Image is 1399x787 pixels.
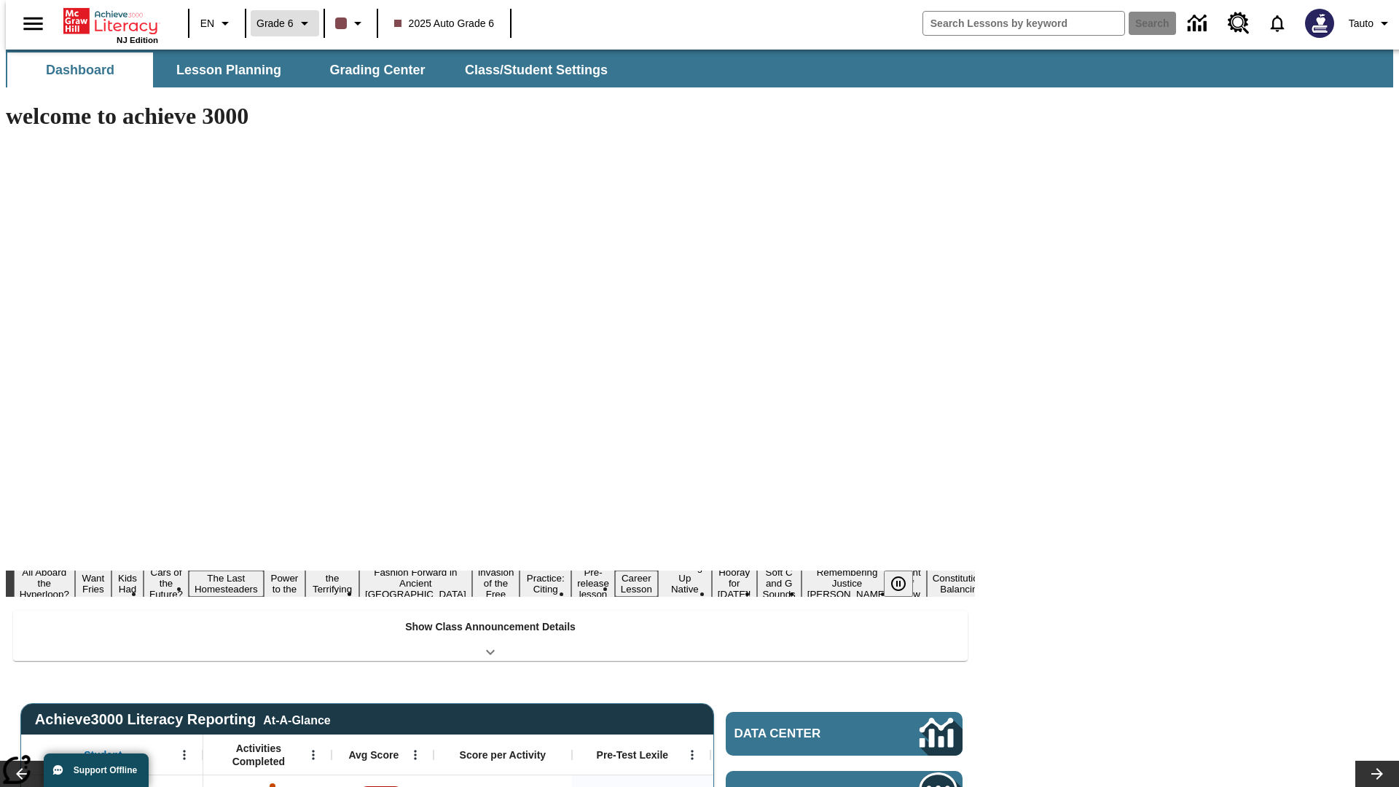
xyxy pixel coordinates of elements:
span: Data Center [734,727,871,741]
button: Select a new avatar [1296,4,1343,42]
span: Achieve3000 Literacy Reporting [35,711,331,728]
button: Lesson carousel, Next [1355,761,1399,787]
button: Slide 1 All Aboard the Hyperloop? [14,565,75,602]
span: NJ Edition [117,36,158,44]
button: Dashboard [7,52,153,87]
div: SubNavbar [6,50,1393,87]
a: Home [63,7,158,36]
div: SubNavbar [6,52,621,87]
button: Slide 5 The Last Homesteaders [189,571,264,597]
button: Slide 16 Remembering Justice O'Connor [802,565,893,602]
button: Slide 6 Solar Power to the People [264,560,306,608]
button: Profile/Settings [1343,10,1399,36]
button: Open Menu [302,744,324,766]
button: Open Menu [404,744,426,766]
button: Grading Center [305,52,450,87]
button: Slide 13 Cooking Up Native Traditions [658,560,712,608]
button: Slide 11 Pre-release lesson [571,565,615,602]
button: Slide 15 Soft C and G Sounds [757,565,802,602]
button: Class/Student Settings [453,52,619,87]
a: Data Center [1179,4,1219,44]
button: Open Menu [681,744,703,766]
button: Slide 8 Fashion Forward in Ancient Rome [359,565,472,602]
button: Slide 10 Mixed Practice: Citing Evidence [520,560,571,608]
a: Resource Center, Will open in new tab [1219,4,1258,43]
span: 2025 Auto Grade 6 [394,16,495,31]
button: Grade: Grade 6, Select a grade [251,10,319,36]
span: Grade 6 [256,16,294,31]
h1: welcome to achieve 3000 [6,103,975,130]
button: Language: EN, Select a language [194,10,240,36]
span: Score per Activity [460,748,546,761]
button: Slide 12 Career Lesson [615,571,658,597]
button: Slide 4 Cars of the Future? [144,565,189,602]
span: Student [84,748,122,761]
span: Support Offline [74,765,137,775]
button: Pause [884,571,913,597]
span: EN [200,16,214,31]
button: Slide 14 Hooray for Constitution Day! [712,565,757,602]
button: Open Menu [173,744,195,766]
div: Home [63,5,158,44]
button: Slide 7 Attack of the Terrifying Tomatoes [305,560,359,608]
img: Avatar [1305,9,1334,38]
span: Avg Score [348,748,399,761]
button: Slide 3 Dirty Jobs Kids Had To Do [111,549,144,619]
p: Show Class Announcement Details [405,619,576,635]
button: Support Offline [44,753,149,787]
button: Slide 2 Do You Want Fries With That? [75,549,111,619]
span: Pre-Test Lexile [597,748,669,761]
button: Open side menu [12,2,55,45]
span: Tauto [1349,16,1373,31]
a: Notifications [1258,4,1296,42]
div: Show Class Announcement Details [13,611,968,661]
button: Slide 9 The Invasion of the Free CD [472,554,520,613]
div: Pause [884,571,928,597]
button: Lesson Planning [156,52,302,87]
div: At-A-Glance [263,711,330,727]
a: Data Center [726,712,963,756]
input: search field [923,12,1124,35]
button: Slide 18 The Constitution's Balancing Act [927,560,997,608]
button: Class color is dark brown. Change class color [329,10,372,36]
span: Activities Completed [211,742,307,768]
